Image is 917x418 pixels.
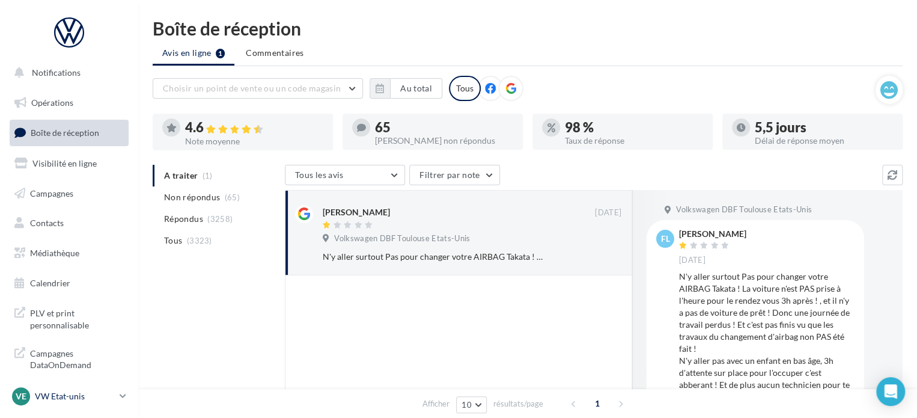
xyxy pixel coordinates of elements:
[565,137,703,145] div: Taux de réponse
[409,165,500,185] button: Filtrer par note
[7,241,131,266] a: Médiathèque
[31,128,99,138] span: Boîte de réception
[30,218,64,228] span: Contacts
[7,151,131,176] a: Visibilité en ligne
[153,19,903,37] div: Boîte de réception
[661,233,670,245] span: FL
[225,192,240,202] span: (65)
[7,300,131,336] a: PLV et print personnalisable
[30,345,124,371] span: Campagnes DataOnDemand
[295,170,344,180] span: Tous les avis
[493,398,543,410] span: résultats/page
[679,255,705,266] span: [DATE]
[32,67,81,78] span: Notifications
[422,398,449,410] span: Afficher
[323,251,543,263] div: N'y aller surtout Pas pour changer votre AIRBAG Takata ! La voiture n'est PAS prise à l'heure pou...
[31,97,73,108] span: Opérations
[588,394,607,413] span: 1
[375,121,513,134] div: 65
[30,305,124,331] span: PLV et print personnalisable
[323,206,390,218] div: [PERSON_NAME]
[390,78,442,99] button: Au total
[755,121,893,134] div: 5,5 jours
[7,340,131,376] a: Campagnes DataOnDemand
[334,233,470,244] span: Volkswagen DBF Toulouse Etats-Unis
[7,181,131,206] a: Campagnes
[462,400,472,410] span: 10
[185,137,323,146] div: Note moyenne
[456,396,487,413] button: 10
[595,207,621,218] span: [DATE]
[185,121,323,135] div: 4.6
[246,48,303,58] span: Commentaires
[30,248,79,258] span: Médiathèque
[676,204,812,215] span: Volkswagen DBF Toulouse Etats-Unis
[164,235,182,247] span: Tous
[755,137,893,145] div: Délai de réponse moyen
[187,236,212,245] span: (3323)
[565,121,703,134] div: 98 %
[207,214,233,224] span: (3258)
[164,191,220,203] span: Non répondus
[30,278,70,288] span: Calendrier
[35,390,115,402] p: VW Etat-unis
[285,165,405,185] button: Tous les avis
[7,60,126,85] button: Notifications
[153,78,363,99] button: Choisir un point de vente ou un code magasin
[10,385,129,408] a: VE VW Etat-unis
[7,211,131,236] a: Contacts
[163,83,341,93] span: Choisir un point de vente ou un code magasin
[7,271,131,296] a: Calendrier
[375,137,513,145] div: [PERSON_NAME] non répondus
[32,158,97,168] span: Visibilité en ligne
[7,90,131,115] a: Opérations
[164,213,203,225] span: Répondus
[7,120,131,146] a: Boîte de réception
[30,188,73,198] span: Campagnes
[876,377,905,406] div: Open Intercom Messenger
[449,76,481,101] div: Tous
[370,78,442,99] button: Au total
[16,390,26,402] span: VE
[679,230,746,238] div: [PERSON_NAME]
